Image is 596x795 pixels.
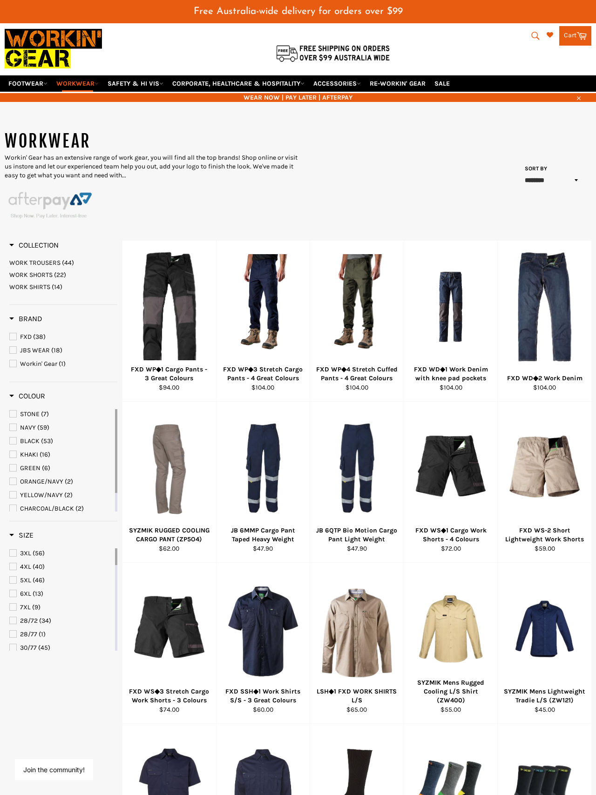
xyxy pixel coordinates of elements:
span: WORK SHIRTS [9,283,50,291]
a: SYZMIK Mens Lightweight Tradie L/S (ZW121)SYZMIK Mens Lightweight Tradie L/S (ZW121)$45.00 [497,563,591,724]
span: Brand [9,314,42,323]
span: Free Australia-wide delivery for orders over $99 [194,7,403,16]
span: 7XL [20,603,31,611]
span: GREEN [20,464,41,472]
span: (7) [41,410,49,418]
a: SYZMIK Mens Rugged Cooling L/S Shirt (ZW400)SYZMIK Mens Rugged Cooling L/S Shirt (ZW400)$55.00 [404,563,498,724]
span: JBS WEAR [20,346,50,354]
span: (34) [39,617,51,625]
a: FXD WP◆1 Cargo Pants - 3 Great ColoursFXD WP◆1 Cargo Pants - 3 Great Colours$94.00 [122,241,216,402]
div: SYZMIK RUGGED COOLING CARGO PANT (ZP5O4) [129,526,210,544]
span: 6XL [20,590,31,598]
a: GREEN [9,463,113,473]
a: FXD WD◆2 Work DenimFXD WD◆2 Work Denim$104.00 [497,241,591,402]
label: Sort by [521,165,547,173]
div: SYZMIK Mens Lightweight Tradie L/S (ZW121) [504,687,586,705]
a: WORK SHIRTS [9,283,117,291]
img: Flat $9.95 shipping Australia wide [275,43,391,63]
span: (18) [51,346,62,354]
a: STONE [9,409,113,419]
a: 28/72 [9,616,113,626]
h3: Colour [9,391,45,401]
span: (44) [62,259,74,267]
a: ACCESSORIES [310,75,365,92]
span: CHARCOAL/BLACK [20,505,74,512]
span: KHAKI [20,451,38,458]
span: (40) [33,563,45,571]
span: (14) [52,283,62,291]
img: Workin Gear leaders in Workwear, Safety Boots, PPE, Uniforms. Australia's No.1 in Workwear [5,22,102,75]
a: 4XL [9,562,113,572]
a: CORPORATE, HEALTHCARE & HOSPITALITY [169,75,308,92]
a: FXD WP◆4 Stretch Cuffed Pants - 4 Great ColoursFXD WP◆4 Stretch Cuffed Pants - 4 Great Colours$10... [310,241,404,402]
a: 3XL [9,548,113,559]
button: Join the community! [23,766,85,774]
span: 3XL [20,549,31,557]
div: LSH◆1 FXD WORK SHIRTS L/S [316,687,398,705]
a: CHARCOAL/BLACK [9,504,113,514]
div: FXD WS◆3 Stretch Cargo Work Shorts - 3 Colours [129,687,210,705]
span: WORK SHORTS [9,271,53,279]
a: FXD WS◆1 Cargo Work Shorts - 4 ColoursFXD WS◆1 Cargo Work Shorts - 4 Colours$72.00 [404,402,498,563]
span: (13) [33,590,43,598]
h1: WORKWEAR [5,130,298,153]
a: WORK SHORTS [9,270,117,279]
div: FXD WD◆2 Work Denim [504,374,586,383]
span: (2) [65,478,73,485]
a: FXD SSH◆1 Work Shirts S/S - 3 Great ColoursFXD SSH◆1 Work Shirts S/S - 3 Great Colours$60.00 [216,563,310,724]
a: WORKWEAR [53,75,102,92]
div: FXD WD◆1 Work Denim with knee pad pockets [410,365,492,383]
span: (38) [33,333,46,341]
a: SALE [431,75,454,92]
div: FXD WP◆1 Cargo Pants - 3 Great Colours [129,365,210,383]
a: FXD WD◆1 Work Denim with knee pad pocketsFXD WD◆1 Work Denim with knee pad pockets$104.00 [404,241,498,402]
span: Colour [9,391,45,400]
a: YELLOW/NAVY [9,490,113,500]
div: FXD SSH◆1 Work Shirts S/S - 3 Great Colours [222,687,304,705]
span: WORK TROUSERS [9,259,61,267]
div: JB 6QTP Bio Motion Cargo Pant Light Weight [316,526,398,544]
span: ORANGE/NAVY [20,478,63,485]
a: 6XL [9,589,113,599]
span: 30/77 [20,644,37,652]
a: KHAKI [9,450,113,460]
h3: Collection [9,241,59,250]
a: FXD WP◆3 Stretch Cargo Pants - 4 Great ColoursFXD WP◆3 Stretch Cargo Pants - 4 Great Colours$104.00 [216,241,310,402]
a: 7XL [9,602,113,613]
a: JB 6MMP Cargo Pant Taped Heavy WeightJB 6MMP Cargo Pant Taped Heavy Weight$47.90 [216,402,310,563]
div: FXD WP◆4 Stretch Cuffed Pants - 4 Great Colours [316,365,398,383]
a: SAFETY & HI VIS [104,75,167,92]
span: (22) [54,271,66,279]
span: (6) [42,464,50,472]
a: BLACK [9,436,113,446]
span: WEAR NOW | PAY LATER | AFTERPAY [5,93,591,102]
a: 30/77 [9,643,113,653]
a: FXD WS◆3 Stretch Cargo Work Shorts - 3 ColoursFXD WS◆3 Stretch Cargo Work Shorts - 3 Colours$74.00 [122,563,216,724]
div: FXD WS◆1 Cargo Work Shorts - 4 Colours [410,526,492,544]
a: LSH◆1 FXD WORK SHIRTS L/SLSH◆1 FXD WORK SHIRTS L/S$65.00 [310,563,404,724]
a: WORK TROUSERS [9,258,117,267]
div: JB 6MMP Cargo Pant Taped Heavy Weight [222,526,304,544]
span: (1) [39,630,46,638]
span: (46) [33,576,45,584]
span: (9) [32,603,41,611]
div: SYZMIK Mens Rugged Cooling L/S Shirt (ZW400) [410,678,492,705]
span: BLACK [20,437,40,445]
a: Workin' Gear [9,359,117,369]
span: (2) [75,505,84,512]
span: 4XL [20,563,31,571]
a: SYZMIK RUGGED COOLING CARGO PANT (ZP5O4)SYZMIK RUGGED COOLING CARGO PANT (ZP5O4)$62.00 [122,402,216,563]
span: (56) [33,549,45,557]
span: NAVY [20,424,36,431]
span: Workin' Gear [20,360,57,368]
h3: Brand [9,314,42,323]
a: 28/77 [9,629,113,640]
span: FXD [20,333,32,341]
span: (59) [37,424,49,431]
span: (2) [64,491,73,499]
a: ORANGE/NAVY [9,477,113,487]
h3: Size [9,531,34,540]
span: 28/72 [20,617,38,625]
